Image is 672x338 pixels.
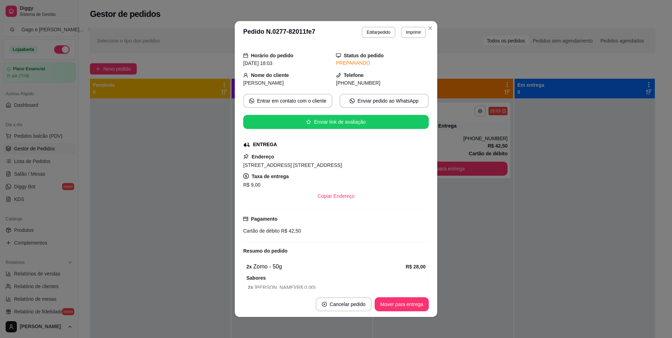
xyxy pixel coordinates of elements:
[246,262,406,271] div: Zomo - 50g
[248,284,426,291] span: [PERSON_NAME] ( R$ 0,00 )
[243,73,248,78] span: user
[252,154,274,160] strong: Endereço
[401,27,426,38] button: Imprimir
[243,173,249,179] span: dollar
[249,98,254,103] span: whats-app
[243,115,429,129] button: starEnviar link de avaliação
[243,228,280,234] span: Cartão de débito
[344,53,384,58] strong: Status do pedido
[243,216,248,221] span: credit-card
[322,302,327,307] span: close-circle
[350,98,355,103] span: whats-app
[336,80,380,86] span: [PHONE_NUMBER]
[243,162,342,168] span: [STREET_ADDRESS] [STREET_ADDRESS]
[252,174,289,179] strong: Taxa de entrega
[243,182,260,188] span: R$ 9,00
[425,22,436,34] button: Close
[362,27,395,38] button: Editarpedido
[336,53,341,58] span: desktop
[248,285,254,290] strong: 2 x
[312,189,360,203] button: Copiar Endereço
[344,72,364,78] strong: Telefone
[243,154,249,159] span: pushpin
[243,248,287,254] strong: Resumo do pedido
[251,53,293,58] strong: Horário do pedido
[406,264,426,269] strong: R$ 28,00
[306,119,311,124] span: star
[336,73,341,78] span: phone
[243,94,332,108] button: whats-appEntrar em contato com o cliente
[246,264,252,269] strong: 2 x
[251,72,289,78] strong: Nome do cliente
[253,141,277,148] div: ENTREGA
[243,80,284,86] span: [PERSON_NAME]
[340,94,429,108] button: whats-appEnviar pedido ao WhatsApp
[251,216,277,222] strong: Pagamento
[243,53,248,58] span: calendar
[280,228,301,234] span: R$ 42,50
[243,60,272,66] span: [DATE] 18:03
[316,297,372,311] button: close-circleCancelar pedido
[336,59,429,67] div: PREPARANDO
[243,27,315,38] h3: Pedido N. 0277-82011fe7
[375,297,429,311] button: Mover para entrega
[246,275,266,281] strong: Sabores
